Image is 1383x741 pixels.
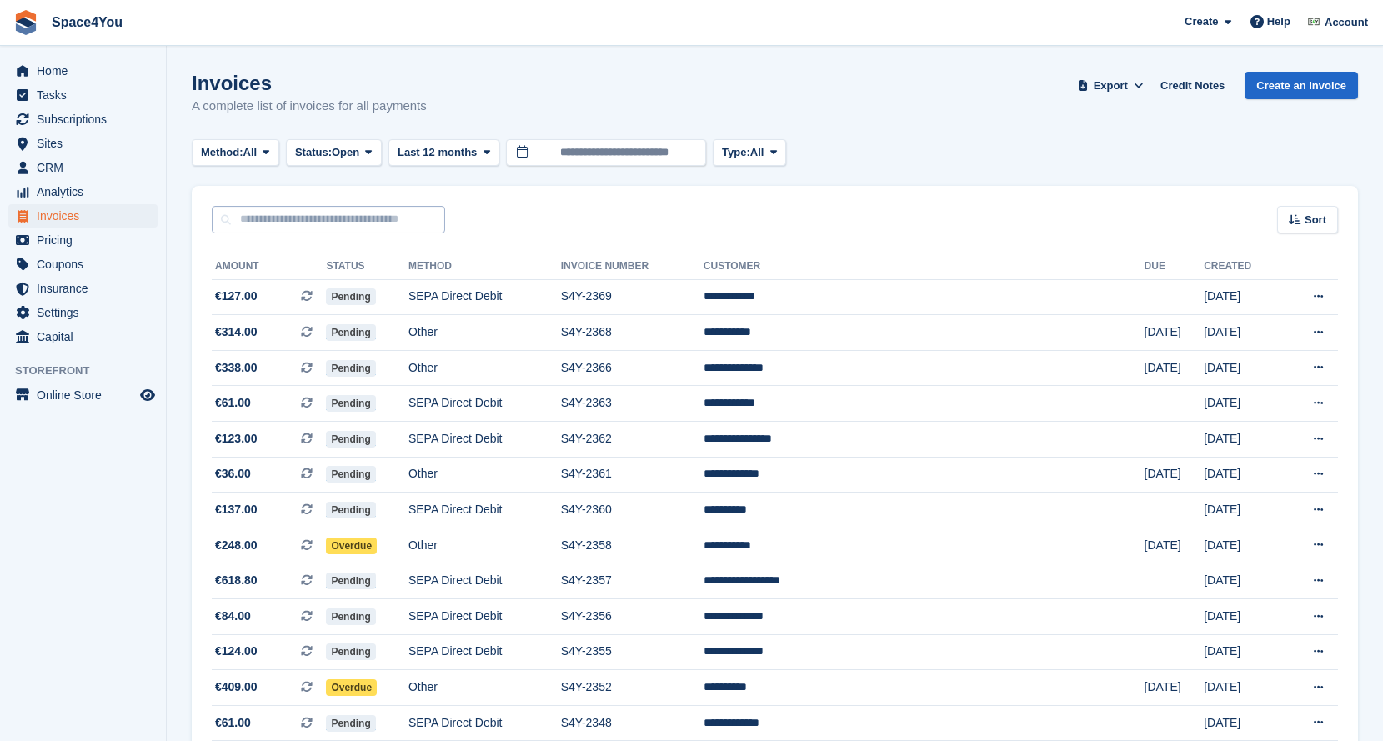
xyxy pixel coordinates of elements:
[326,608,375,625] span: Pending
[326,466,375,483] span: Pending
[1204,279,1281,315] td: [DATE]
[8,301,158,324] a: menu
[1185,13,1218,30] span: Create
[398,144,477,161] span: Last 12 months
[215,323,258,341] span: €314.00
[1325,14,1368,31] span: Account
[37,59,137,83] span: Home
[326,643,375,660] span: Pending
[37,277,137,300] span: Insurance
[561,670,704,706] td: S4Y-2352
[561,705,704,741] td: S4Y-2348
[37,132,137,155] span: Sites
[561,279,704,315] td: S4Y-2369
[1204,253,1281,280] th: Created
[326,502,375,518] span: Pending
[561,253,704,280] th: Invoice Number
[1145,350,1205,386] td: [DATE]
[408,457,561,493] td: Other
[1145,528,1205,563] td: [DATE]
[15,363,166,379] span: Storefront
[704,253,1145,280] th: Customer
[408,493,561,528] td: SEPA Direct Debit
[37,325,137,348] span: Capital
[8,59,158,83] a: menu
[13,10,38,35] img: stora-icon-8386f47178a22dfd0bd8f6a31ec36ba5ce8667c1dd55bd0f319d3a0aa187defe.svg
[8,83,158,107] a: menu
[326,324,375,341] span: Pending
[37,204,137,228] span: Invoices
[561,386,704,422] td: S4Y-2363
[561,634,704,670] td: S4Y-2355
[1204,422,1281,458] td: [DATE]
[408,279,561,315] td: SEPA Direct Debit
[408,386,561,422] td: SEPA Direct Debit
[326,288,375,305] span: Pending
[388,139,499,167] button: Last 12 months
[326,395,375,412] span: Pending
[408,528,561,563] td: Other
[215,714,251,732] span: €61.00
[215,678,258,696] span: €409.00
[1074,72,1147,99] button: Export
[215,572,258,589] span: €618.80
[1145,253,1205,280] th: Due
[192,72,427,94] h1: Invoices
[37,156,137,179] span: CRM
[37,228,137,252] span: Pricing
[326,573,375,589] span: Pending
[408,350,561,386] td: Other
[1204,670,1281,706] td: [DATE]
[45,8,129,36] a: Space4You
[326,538,377,554] span: Overdue
[561,315,704,351] td: S4Y-2368
[8,108,158,131] a: menu
[1204,599,1281,635] td: [DATE]
[215,608,251,625] span: €84.00
[713,139,786,167] button: Type: All
[215,394,251,412] span: €61.00
[215,430,258,448] span: €123.00
[561,599,704,635] td: S4Y-2356
[8,180,158,203] a: menu
[561,563,704,599] td: S4Y-2357
[37,108,137,131] span: Subscriptions
[286,139,382,167] button: Status: Open
[1245,72,1358,99] a: Create an Invoice
[295,144,332,161] span: Status:
[1204,315,1281,351] td: [DATE]
[215,288,258,305] span: €127.00
[215,537,258,554] span: €248.00
[561,350,704,386] td: S4Y-2366
[192,139,279,167] button: Method: All
[1145,670,1205,706] td: [DATE]
[408,253,561,280] th: Method
[1204,634,1281,670] td: [DATE]
[1154,72,1231,99] a: Credit Notes
[408,315,561,351] td: Other
[1305,13,1322,30] img: Finn-Kristof Kausch
[215,359,258,377] span: €338.00
[561,457,704,493] td: S4Y-2361
[326,360,375,377] span: Pending
[326,715,375,732] span: Pending
[8,383,158,407] a: menu
[8,277,158,300] a: menu
[408,705,561,741] td: SEPA Direct Debit
[408,670,561,706] td: Other
[1145,315,1205,351] td: [DATE]
[408,563,561,599] td: SEPA Direct Debit
[1145,457,1205,493] td: [DATE]
[243,144,258,161] span: All
[37,253,137,276] span: Coupons
[37,383,137,407] span: Online Store
[1305,212,1326,228] span: Sort
[561,493,704,528] td: S4Y-2360
[37,180,137,203] span: Analytics
[1204,528,1281,563] td: [DATE]
[561,528,704,563] td: S4Y-2358
[561,422,704,458] td: S4Y-2362
[1204,705,1281,741] td: [DATE]
[8,204,158,228] a: menu
[8,325,158,348] a: menu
